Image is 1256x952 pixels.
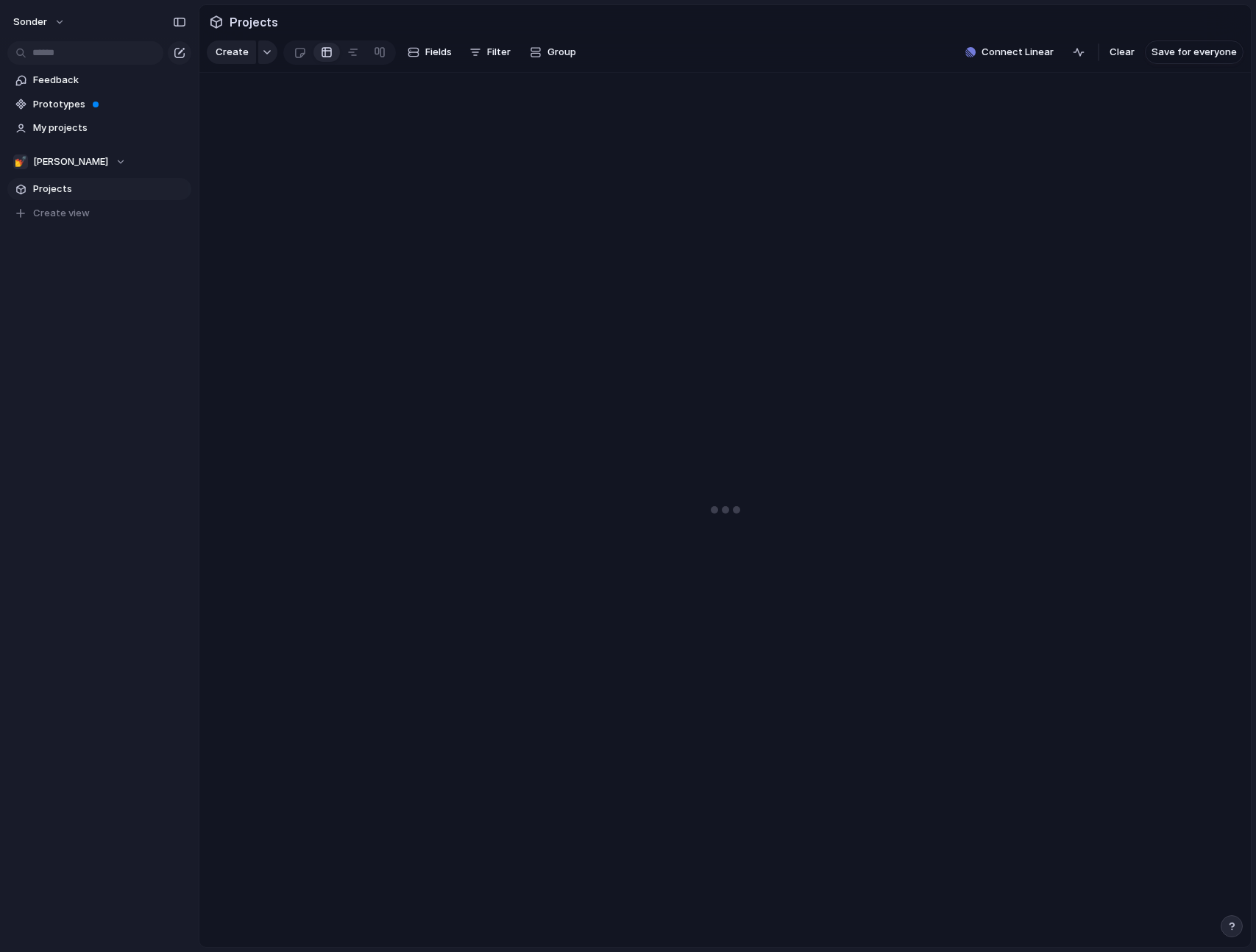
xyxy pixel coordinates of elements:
[982,45,1054,60] span: Connect Linear
[7,202,191,224] button: Create view
[33,206,90,221] span: Create view
[522,40,583,64] button: Group
[959,41,1060,63] button: Connect Linear
[7,69,191,91] a: Feedback
[33,182,186,196] span: Projects
[7,178,191,200] a: Projects
[1104,40,1140,64] button: Clear
[33,73,186,88] span: Feedback
[464,40,517,64] button: Filter
[227,9,281,35] span: Projects
[216,45,249,60] span: Create
[425,45,452,60] span: Fields
[1152,45,1237,60] span: Save for everyone
[402,40,458,64] button: Fields
[207,40,256,64] button: Create
[33,154,108,169] span: [PERSON_NAME]
[547,45,576,60] span: Group
[7,93,191,116] a: Prototypes
[487,45,511,60] span: Filter
[13,15,47,29] span: sonder
[7,151,191,173] button: 💅[PERSON_NAME]
[33,97,186,112] span: Prototypes
[7,10,73,34] button: sonder
[7,117,191,139] a: My projects
[1145,40,1243,64] button: Save for everyone
[13,154,28,169] div: 💅
[33,121,186,135] span: My projects
[1110,45,1135,60] span: Clear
